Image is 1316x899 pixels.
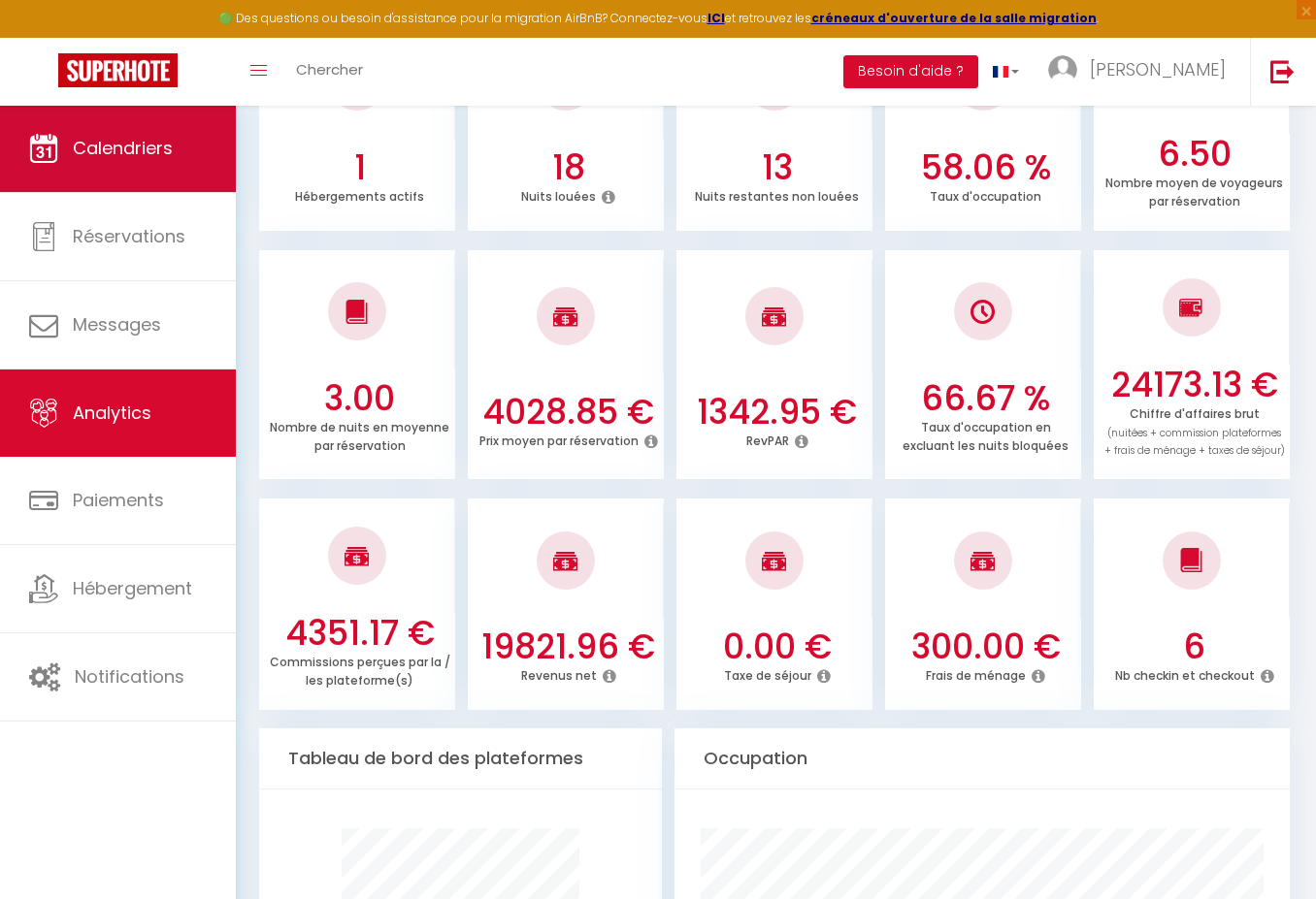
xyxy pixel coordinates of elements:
p: Nombre de nuits en moyenne par réservation [270,415,449,454]
h3: 4028.85 € [477,392,659,433]
h3: 66.67 % [895,378,1076,419]
img: NO IMAGE [1179,296,1203,319]
h3: 4351.17 € [269,613,450,654]
div: Occupation [674,728,1290,789]
p: Taux d'occupation en excluant les nuits bloquées [903,415,1069,454]
button: Ouvrir le widget de chat LiveChat [16,8,74,66]
p: RevPAR [746,429,789,449]
img: NO IMAGE [971,300,995,324]
a: ICI [707,10,725,26]
p: Nuits louées [521,184,596,205]
p: Commissions perçues par la / les plateforme(s) [270,650,450,689]
p: Taxe de séjour [724,663,811,684]
h3: 18 [477,147,659,188]
h3: 1 [269,147,450,188]
h3: 0.00 € [686,626,868,667]
span: Réservations [73,224,185,248]
span: Notifications [75,664,184,689]
img: Super Booking [58,53,178,87]
p: Revenus net [521,663,597,684]
h3: 3.00 [269,378,450,419]
a: ... [PERSON_NAME] [1034,38,1250,106]
div: Tableau de bord des plateformes [259,728,662,789]
span: Hébergement [73,576,192,600]
h3: 6.50 [1103,134,1285,175]
span: [PERSON_NAME] [1090,57,1226,81]
p: Chiffre d'affaires brut [1104,401,1285,459]
p: Frais de ménage [926,663,1026,684]
span: Chercher [296,59,363,80]
img: logout [1270,59,1295,83]
p: Nb checkin et checkout [1115,663,1255,684]
button: Besoin d'aide ? [843,55,978,88]
h3: 19821.96 € [477,626,659,667]
h3: 6 [1103,626,1285,667]
span: Analytics [73,401,151,425]
img: ... [1048,55,1077,84]
h3: 24173.13 € [1103,365,1285,405]
p: Nombre moyen de voyageurs par réservation [1105,171,1283,209]
p: Nuits restantes non louées [695,184,859,205]
h3: 300.00 € [895,626,1076,667]
span: Calendriers [73,136,173,160]
p: Hébergements actifs [295,184,424,205]
p: Taux d'occupation [930,184,1041,205]
a: Chercher [281,38,378,106]
span: Messages [73,312,161,337]
p: Prix moyen par réservation [479,429,639,449]
h3: 1342.95 € [686,392,868,433]
h3: 58.06 % [895,147,1076,188]
h3: 13 [686,147,868,188]
span: Paiements [73,488,164,512]
a: créneaux d'ouverture de la salle migration [811,10,1097,26]
span: (nuitées + commission plateformes + frais de ménage + taxes de séjour) [1104,426,1285,459]
iframe: Chat [1234,812,1301,884]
